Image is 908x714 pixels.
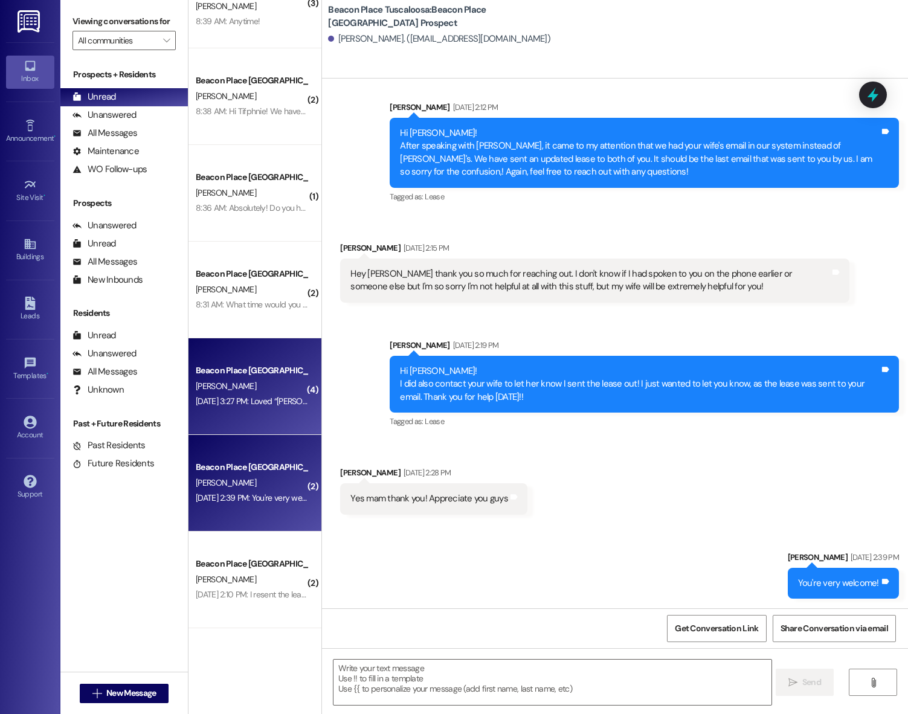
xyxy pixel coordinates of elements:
[196,284,256,295] span: [PERSON_NAME]
[6,175,54,207] a: Site Visit •
[72,109,137,121] div: Unanswered
[390,413,899,430] div: Tagged as:
[196,268,307,280] div: Beacon Place [GEOGRAPHIC_DATA] Prospect
[350,268,830,294] div: Hey [PERSON_NAME] thank you so much for reaching out. I don't know if I had spoken to you on the ...
[675,622,758,635] span: Get Conversation Link
[80,684,169,703] button: New Message
[196,299,364,310] div: 8:31 AM: What time would you like to come look?
[54,132,56,141] span: •
[776,669,834,696] button: Send
[72,163,147,176] div: WO Follow-ups
[350,492,508,505] div: Yes mam thank you! Appreciate you guys
[92,689,101,698] i: 
[72,12,176,31] label: Viewing conversations for
[18,10,42,33] img: ResiDesk Logo
[425,191,444,202] span: Lease
[72,219,137,232] div: Unanswered
[450,339,499,352] div: [DATE] 2:19 PM
[78,31,156,50] input: All communities
[60,307,188,320] div: Residents
[400,127,880,179] div: Hi [PERSON_NAME]! After speaking with [PERSON_NAME], it came to my attention that we had your wif...
[72,439,146,452] div: Past Residents
[6,234,54,266] a: Buildings
[72,274,143,286] div: New Inbounds
[781,622,888,635] span: Share Conversation via email
[328,4,570,30] b: Beacon Place Tuscaloosa: Beacon Place [GEOGRAPHIC_DATA] Prospect
[196,492,326,503] div: [DATE] 2:39 PM: You're very welcome!
[6,412,54,445] a: Account
[340,242,849,259] div: [PERSON_NAME]
[425,416,444,426] span: Lease
[196,16,260,27] div: 8:39 AM: Anytime!
[788,678,797,687] i: 
[802,676,821,689] span: Send
[6,56,54,88] a: Inbox
[6,471,54,504] a: Support
[390,101,899,118] div: [PERSON_NAME]
[328,33,550,45] div: [PERSON_NAME]. ([EMAIL_ADDRESS][DOMAIN_NAME])
[163,36,170,45] i: 
[72,237,116,250] div: Unread
[401,242,449,254] div: [DATE] 2:15 PM
[788,551,899,568] div: [PERSON_NAME]
[43,191,45,200] span: •
[196,589,444,600] div: [DATE] 2:10 PM: I resent the lease to your email! Sorry for the confusion!!
[72,329,116,342] div: Unread
[340,466,527,483] div: [PERSON_NAME]
[400,365,880,404] div: Hi [PERSON_NAME]! I did also contact your wife to let her know I sent the lease out! I just wante...
[401,466,451,479] div: [DATE] 2:28 PM
[72,91,116,103] div: Unread
[196,364,307,377] div: Beacon Place [GEOGRAPHIC_DATA] Prospect
[848,551,899,564] div: [DATE] 2:39 PM
[196,477,256,488] span: [PERSON_NAME]
[72,365,137,378] div: All Messages
[450,101,498,114] div: [DATE] 2:12 PM
[47,370,48,378] span: •
[196,106,511,117] div: 8:38 AM: Hi Tifphnie! We have several units available. Are you looking for a 1 or 2 bedroom?
[390,188,899,205] div: Tagged as:
[72,256,137,268] div: All Messages
[196,202,463,213] div: 8:36 AM: Absolutely! Do you have a time you would like to come look at one?
[72,384,124,396] div: Unknown
[106,687,156,700] span: New Message
[72,127,137,140] div: All Messages
[667,615,766,642] button: Get Conversation Link
[72,145,139,158] div: Maintenance
[196,171,307,184] div: Beacon Place [GEOGRAPHIC_DATA] Prospect
[196,187,256,198] span: [PERSON_NAME]
[60,68,188,81] div: Prospects + Residents
[390,339,899,356] div: [PERSON_NAME]
[196,74,307,87] div: Beacon Place [GEOGRAPHIC_DATA] Prospect
[196,558,307,570] div: Beacon Place [GEOGRAPHIC_DATA] Prospect
[196,1,256,11] span: [PERSON_NAME]
[196,574,256,585] span: [PERSON_NAME]
[196,381,256,391] span: [PERSON_NAME]
[6,293,54,326] a: Leads
[6,353,54,385] a: Templates •
[60,197,188,210] div: Prospects
[196,461,307,474] div: Beacon Place [GEOGRAPHIC_DATA] Prospect
[196,91,256,101] span: [PERSON_NAME]
[72,347,137,360] div: Unanswered
[869,678,878,687] i: 
[798,577,879,590] div: You're very welcome!
[72,457,154,470] div: Future Residents
[773,615,896,642] button: Share Conversation via email
[60,417,188,430] div: Past + Future Residents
